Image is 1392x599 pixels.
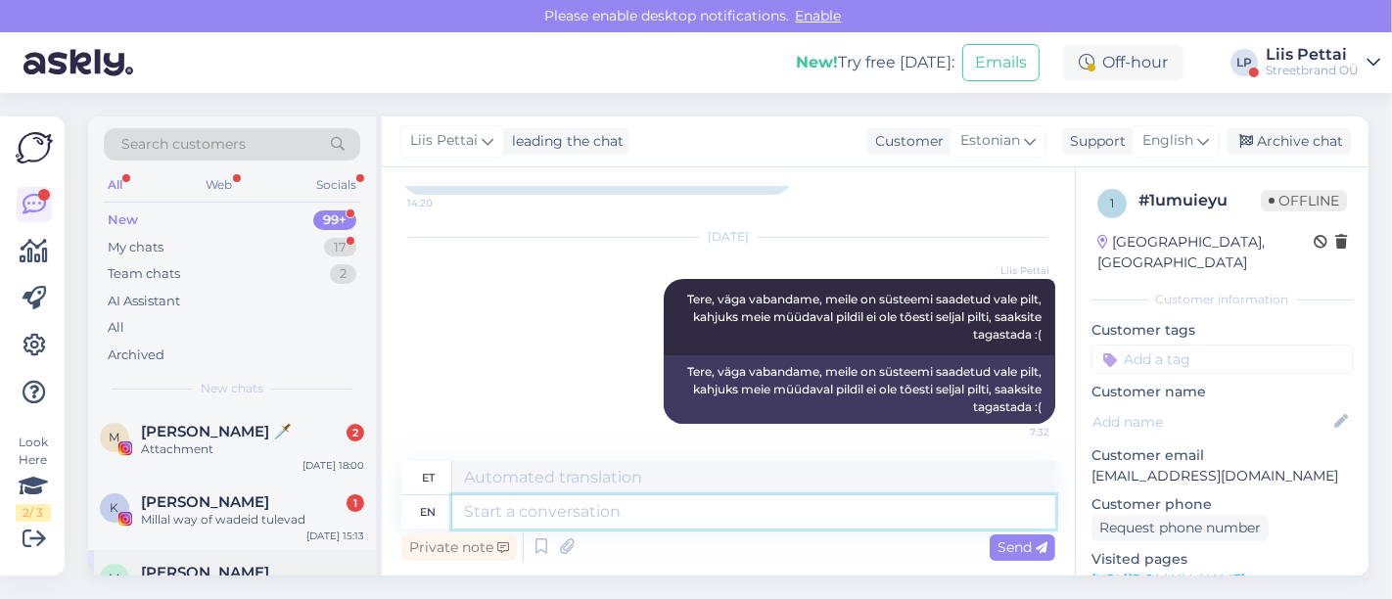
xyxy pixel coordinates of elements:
span: Enable [790,7,848,24]
span: Search customers [121,134,246,155]
span: Offline [1261,190,1347,211]
div: Customer [867,131,944,152]
span: K [111,500,119,515]
div: Archived [108,346,164,365]
div: Request phone number [1091,515,1269,541]
div: LP [1230,49,1258,76]
div: [DATE] 15:13 [306,529,364,543]
span: 14:20 [407,196,481,210]
span: Tere, väga vabandame, meile on süsteemi saadetud vale pilt, kahjuks meie müüdaval pildil ei ole t... [687,292,1044,342]
span: 7:32 [976,425,1049,439]
span: Mikk Pärnaste 🗡️ [141,423,292,440]
span: Send [998,538,1047,556]
span: Liis Pettai [410,130,478,152]
b: New! [796,53,838,71]
span: 1 [1110,196,1114,210]
div: Customer information [1091,291,1353,308]
div: Off-hour [1063,45,1183,80]
div: Private note [401,534,517,561]
img: Askly Logo [16,132,53,163]
p: Visited pages [1091,549,1353,570]
div: Support [1062,131,1126,152]
div: Socials [312,172,360,198]
div: AI Assistant [108,292,180,311]
div: en [421,495,437,529]
p: Customer email [1091,445,1353,466]
div: Tere, väga vabandame, meile on süsteemi saadetud vale pilt, kahjuks meie müüdaval pildil ei ole t... [664,355,1055,424]
div: 2 [330,264,356,284]
div: Archive chat [1228,128,1351,155]
div: All [108,318,124,338]
div: Try free [DATE]: [796,51,954,74]
div: Streetbrand OÜ [1266,63,1359,78]
p: Customer phone [1091,494,1353,515]
div: leading the chat [504,131,624,152]
div: 2 / 3 [16,504,51,522]
p: [EMAIL_ADDRESS][DOMAIN_NAME] [1091,466,1353,486]
div: New [108,210,138,230]
span: New chats [201,380,263,397]
p: Customer tags [1091,320,1353,341]
div: [DATE] 18:00 [302,458,364,473]
div: 2 [347,424,364,441]
input: Add a tag [1091,345,1353,374]
span: M [110,571,120,585]
div: Attachment [141,440,364,458]
div: Web [203,172,237,198]
p: Customer name [1091,382,1353,402]
a: [URL][DOMAIN_NAME] [1091,571,1245,588]
span: Kermo Tammik [141,493,269,511]
div: [GEOGRAPHIC_DATA], [GEOGRAPHIC_DATA] [1097,232,1314,273]
button: Emails [962,44,1040,81]
div: # 1umuieyu [1138,189,1261,212]
span: Estonian [960,130,1020,152]
a: Liis PettaiStreetbrand OÜ [1266,47,1380,78]
span: Milana Maljavko [141,564,269,581]
div: et [422,461,435,494]
div: Team chats [108,264,180,284]
div: 17 [324,238,356,257]
span: English [1142,130,1193,152]
div: My chats [108,238,163,257]
div: 99+ [313,210,356,230]
div: [DATE] [401,228,1055,246]
span: M [110,430,120,444]
div: Millal way of wadeid tulevad [141,511,364,529]
div: 1 [347,494,364,512]
div: Liis Pettai [1266,47,1359,63]
input: Add name [1092,411,1330,433]
div: All [104,172,126,198]
div: Look Here [16,434,51,522]
span: Liis Pettai [976,263,1049,278]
